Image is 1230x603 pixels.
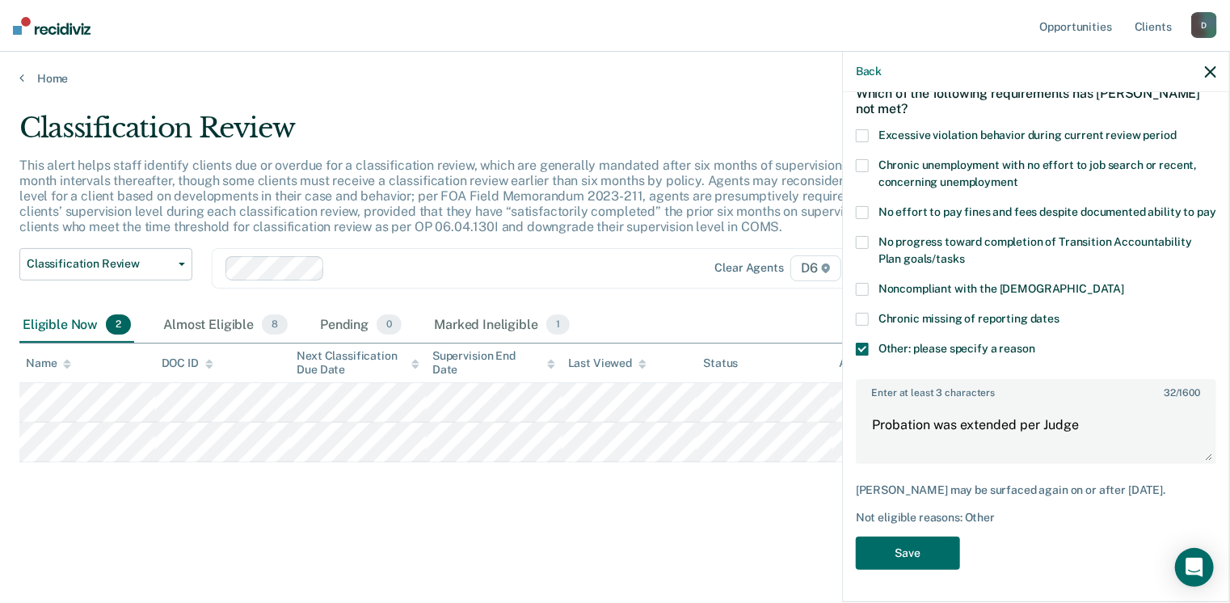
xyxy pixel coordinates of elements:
[856,73,1216,129] div: Which of the following requirements has [PERSON_NAME] not met?
[19,71,1211,86] a: Home
[431,308,573,344] div: Marked Ineligible
[1175,548,1214,587] div: Open Intercom Messenger
[19,308,134,344] div: Eligible Now
[1164,387,1176,398] span: 32
[27,257,172,271] span: Classification Review
[856,511,1216,525] div: Not eligible reasons: Other
[1191,12,1217,38] div: D
[839,356,915,370] div: Assigned to
[715,261,784,275] div: Clear agents
[1164,387,1200,398] span: / 1600
[878,235,1192,265] span: No progress toward completion of Transition Accountability Plan goals/tasks
[856,65,882,78] button: Back
[878,312,1059,325] span: Chronic missing of reporting dates
[857,403,1215,462] textarea: Probation was extended per Judge
[262,314,288,335] span: 8
[878,342,1035,355] span: Other: please specify a reason
[568,356,647,370] div: Last Viewed
[878,158,1198,188] span: Chronic unemployment with no effort to job search or recent, concerning unemployment
[377,314,402,335] span: 0
[19,112,942,158] div: Classification Review
[856,483,1216,497] div: [PERSON_NAME] may be surfaced again on or after [DATE].
[856,537,960,570] button: Save
[106,314,131,335] span: 2
[317,308,405,344] div: Pending
[790,255,841,281] span: D6
[546,314,570,335] span: 1
[878,205,1216,218] span: No effort to pay fines and fees despite documented ability to pay
[857,381,1215,398] label: Enter at least 3 characters
[13,17,91,35] img: Recidiviz
[26,356,71,370] div: Name
[19,158,937,235] p: This alert helps staff identify clients due or overdue for a classification review, which are gen...
[297,349,419,377] div: Next Classification Due Date
[703,356,738,370] div: Status
[878,282,1124,295] span: Noncompliant with the [DEMOGRAPHIC_DATA]
[160,308,291,344] div: Almost Eligible
[432,349,555,377] div: Supervision End Date
[162,356,213,370] div: DOC ID
[878,129,1177,141] span: Excessive violation behavior during current review period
